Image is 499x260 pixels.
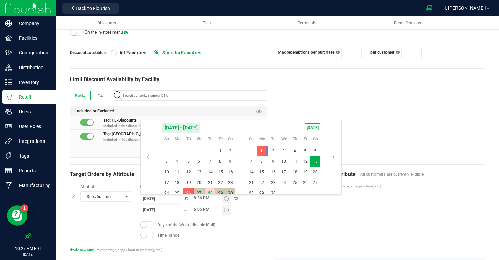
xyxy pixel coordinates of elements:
span: 27 [310,177,320,188]
td: Saturday, August 9, 2025 [225,156,235,167]
td: Tuesday, August 12, 2025 [183,167,194,177]
inline-svg: Configuration [5,49,12,56]
span: 30 [268,188,278,199]
span: 14 [205,167,215,177]
span: Max redemptions per purchase [278,50,334,55]
span: Toggle time list [222,194,231,203]
td: Tuesday, September 16, 2025 [268,167,278,177]
td: Sunday, September 7, 2025 [246,156,257,167]
button: Navigate to previous view [141,120,156,194]
td: Sunday, August 17, 2025 [162,177,172,188]
span: 8 [257,156,266,167]
iframe: Resource center unread badge [20,204,28,212]
input: NO DATA FOUND [120,91,267,100]
td: Tuesday, August 19, 2025 [183,177,194,188]
td: Wednesday, August 20, 2025 [194,177,205,188]
td: Thursday, August 28, 2025 [205,188,215,199]
td: Wednesday, August 13, 2025 [194,167,205,177]
td: Friday, August 29, 2025 [215,188,225,199]
td: Monday, August 11, 2025 [172,167,183,177]
div: Included or Excluded [70,106,267,116]
div: Limit Discount Availability by Facility [70,75,267,84]
td: Monday, September 29, 2025 [257,188,268,199]
th: We [278,136,290,146]
span: Discount available in [70,50,111,56]
inline-svg: User Roles [5,123,12,130]
td: Wednesday, September 3, 2025 [278,146,290,157]
p: Retail [12,93,53,101]
td: Sunday, September 14, 2025 [246,167,257,177]
span: 22 [257,177,266,188]
span: 13 [194,167,204,177]
p: Tags [12,152,53,160]
p: Included in this discount [103,137,267,142]
th: Su [162,136,172,146]
span: Specific Facilities [159,50,201,56]
p: [DATE] [3,252,53,257]
span: (customer group, birthday, initial purchase, etc.) [311,184,381,188]
span: 4 [172,156,182,167]
button: Back to Flourish [62,3,119,14]
span: 26 [183,188,193,199]
td: Wednesday, September 10, 2025 [278,156,290,167]
td: Thursday, September 11, 2025 [290,156,300,167]
span: Specific times [81,192,122,201]
td: Saturday, August 30, 2025 [225,188,235,199]
span: 7 [246,156,256,167]
td: Monday, August 18, 2025 [172,177,183,188]
span: 17 [162,177,171,188]
span: 19 [183,177,193,188]
span: 21 [205,177,215,188]
span: [DATE] - [DATE] [162,123,201,133]
td: Friday, September 12, 2025 [300,156,310,167]
span: Back to Flourish [76,5,110,11]
th: Th [205,136,215,146]
td: Saturday, August 2, 2025 [225,146,235,157]
p: Integrations [12,137,53,145]
inline-svg: Manufacturing [5,182,12,189]
inline-svg: Integrations [5,138,12,145]
td: Tuesday, September 30, 2025 [268,188,278,199]
td: Friday, August 15, 2025 [215,167,225,177]
td: Wednesday, August 6, 2025 [194,156,205,167]
td: Tuesday, August 26, 2025 [183,188,194,199]
td: Thursday, September 25, 2025 [290,177,300,188]
p: User Roles [12,122,53,131]
inline-svg: Search [114,91,122,100]
td: Monday, September 8, 2025 [257,156,268,167]
span: 28 [246,188,256,199]
span: Remove [259,119,263,127]
inline-svg: Facilities [5,35,12,41]
inline-svg: Users [5,108,12,115]
span: Toggle time list [222,205,231,215]
td: Saturday, September 27, 2025 [310,177,320,188]
inline-svg: Reports [5,167,12,174]
td: Thursday, August 14, 2025 [205,167,215,177]
span: Add new attribute [70,248,99,252]
span: 25 [290,177,300,188]
button: Navigate to next view [326,120,341,194]
span: All Facilities [117,50,146,56]
th: Sa [310,136,320,146]
inline-svg: Inventory [5,79,12,86]
span: 28 [205,188,215,199]
span: 18 [290,167,300,177]
td: Thursday, September 18, 2025 [290,167,300,177]
td: Tuesday, September 9, 2025 [268,156,278,167]
span: 4 [290,146,300,157]
span: 16 [225,167,235,177]
span: 19 [300,167,310,177]
input: Toggle time list [190,194,222,202]
span: Tills [203,21,211,25]
span: Days of the Week (disable if all) [157,222,215,228]
th: We [194,136,205,146]
td: Wednesday, September 24, 2025 [278,177,290,188]
td: Monday, September 15, 2025 [257,167,268,177]
span: 20 [194,177,204,188]
td: Saturday, September 13, 2025 [310,156,320,167]
th: Mo [257,136,268,146]
td: Wednesday, August 27, 2025 [194,188,205,199]
span: 11 [290,156,300,167]
span: [DATE] [305,123,320,132]
td: Saturday, September 20, 2025 [310,167,320,177]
